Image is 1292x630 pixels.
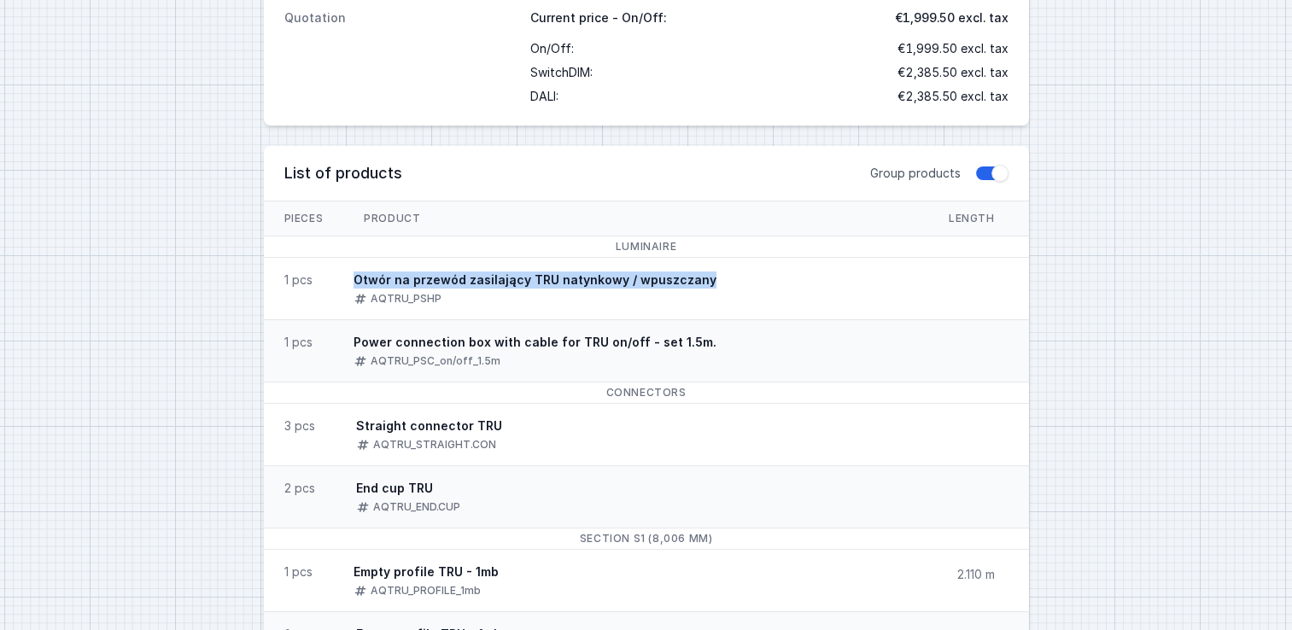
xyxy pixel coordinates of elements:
div: AQTRU_PROFILE_1mb [371,584,481,598]
span: Pieces [264,201,344,236]
span: €1,999.50 excl. tax [895,9,1008,26]
span: €1,999.50 excl. tax [897,37,1008,61]
span: Current price - On/Off: [530,9,667,26]
div: Power connection box with cable for TRU on/off - set 1.5m. [354,334,716,351]
div: AQTRU_STRAIGHT.CON [373,438,496,452]
span: 2.110 m [957,567,995,581]
dt: Quotation [284,9,517,108]
div: Otwór na przewód zasilający TRU natynkowy / wpuszczany [354,271,716,289]
div: AQTRU_PSC_on/off_1.5m [371,354,500,368]
h3: Connectors [284,386,1008,400]
h3: List of products [284,163,870,184]
div: AQTRU_PSHP [371,292,441,306]
span: On/Off : [530,37,574,61]
span: Group products [870,165,961,182]
span: €2,385.50 excl. tax [897,61,1008,85]
div: 1 pcs [284,563,313,580]
div: 1 pcs [284,271,313,289]
span: Length [928,201,1015,236]
div: AQTRU_END.CUP [373,500,460,514]
button: Group products [974,165,1008,182]
div: 1 pcs [284,334,313,351]
div: End cup TRU [356,480,460,497]
div: 3 pcs [284,417,315,435]
span: Product [343,201,441,236]
div: Empty profile TRU - 1mb [354,563,499,580]
h3: Luminaire [284,240,1008,254]
span: SwitchDIM : [530,61,593,85]
span: €2,385.50 excl. tax [897,85,1008,108]
div: 2 pcs [284,480,315,497]
div: Straight connector TRU [356,417,502,435]
span: DALI : [530,85,558,108]
h3: Section S1 (8,006 mm) [284,532,1008,545]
